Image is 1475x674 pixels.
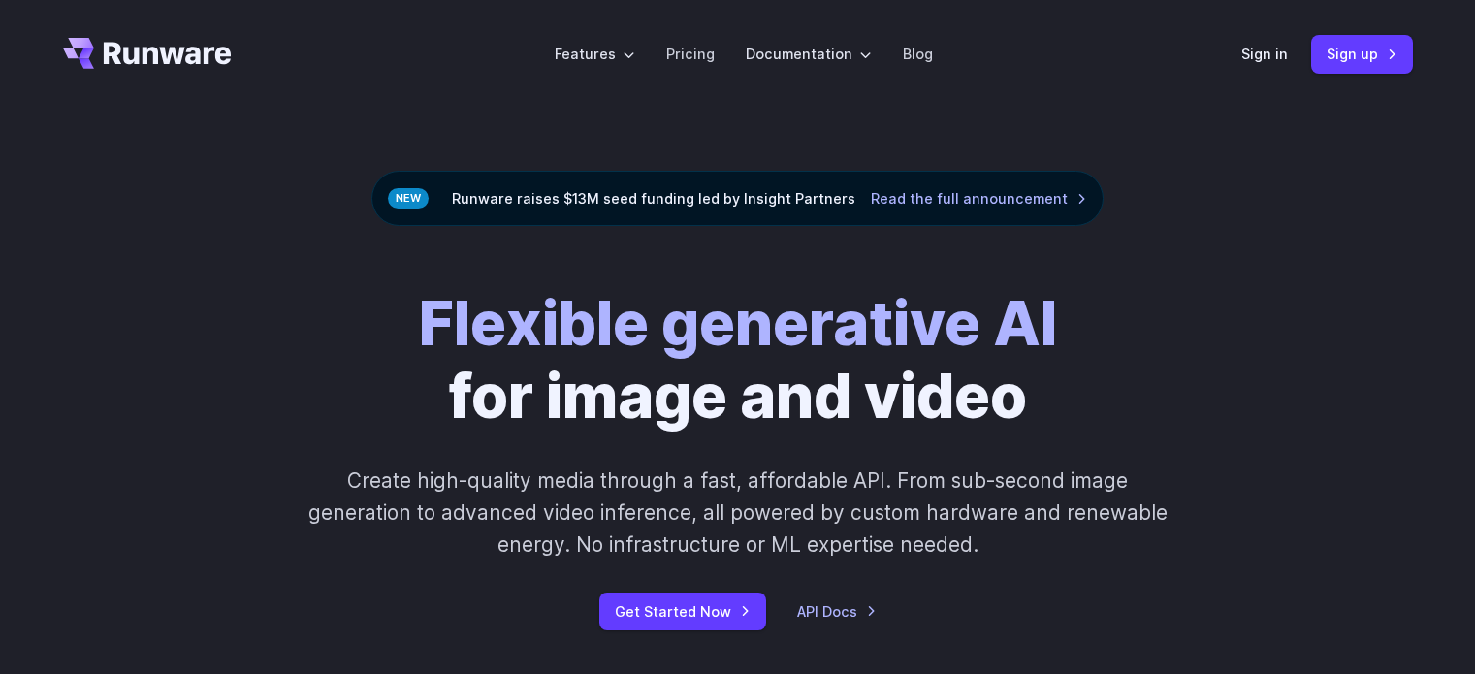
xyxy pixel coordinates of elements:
a: Get Started Now [599,593,766,630]
a: Sign in [1241,43,1288,65]
p: Create high-quality media through a fast, affordable API. From sub-second image generation to adv... [305,465,1170,562]
a: Pricing [666,43,715,65]
strong: Flexible generative AI [419,287,1057,360]
a: Read the full announcement [871,187,1087,209]
div: Runware raises $13M seed funding led by Insight Partners [371,171,1104,226]
h1: for image and video [419,288,1057,433]
label: Documentation [746,43,872,65]
a: Sign up [1311,35,1413,73]
a: Go to / [63,38,232,69]
a: API Docs [797,600,877,623]
a: Blog [903,43,933,65]
label: Features [555,43,635,65]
